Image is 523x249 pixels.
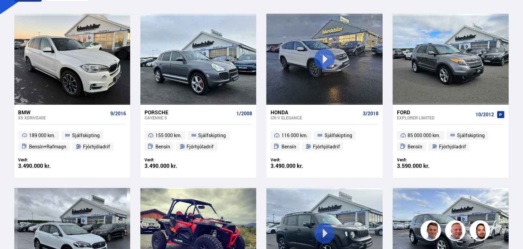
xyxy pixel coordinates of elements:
div: X5 XDRIVE40E [18,115,108,120]
div: Ford [397,109,473,115]
span: 85 000 000 km. [408,131,441,140]
img: nhp88E3Fdnt1Opn2.png [471,221,491,242]
div: Explorer LIMITED [397,115,473,120]
button: Open LiveChat chat widget [5,3,26,23]
span: Bensín [155,143,170,151]
img: FbJEzSuNWCJXmdc-.webp [422,221,442,242]
span: 189 000 km. [29,131,55,140]
span: Sjálfskipting [198,131,226,140]
span: 1/2008 [236,111,252,116]
div: 3.490.000 kr. [271,163,325,169]
span: Fjórhjóladrif [83,143,110,151]
span: 3/2018 [363,111,379,116]
span: Sjálfskipting [72,131,100,140]
div: BMW [18,109,108,115]
div: Verð: [144,157,198,162]
div: 3.590.000 kr. [397,163,451,169]
div: Verð: [271,157,325,162]
span: Fjórhjóladrif [313,143,340,151]
a: BMW X5 XDRIVE40E 9/2016 189 000 km. Sjálfskipting Bensín+Rafmagn Fjórhjóladrif Verð: 3.490.000 kr. [14,105,130,178]
span: Bensín [408,143,423,151]
span: Sjálfskipting [325,131,352,140]
a: Porsche Cayenne S 1/2008 155 000 km. Sjálfskipting Bensín Fjórhjóladrif Verð: 3.490.000 kr. [140,105,256,178]
span: Fjórhjóladrif [187,143,214,151]
span: Sjálfskipting [457,131,485,140]
div: Porsche [144,109,234,115]
div: Verð: [18,157,72,162]
span: Bensín [281,143,296,151]
div: 3.490.000 kr. [18,163,72,169]
a: Ford Explorer LIMITED 10/2012 85 000 000 km. Sjálfskipting Bensín Fjórhjóladrif Verð: 3.590.000 kr. [393,105,509,178]
div: 3.490.000 kr. [144,163,198,169]
div: Verð: [397,157,451,162]
div: Honda [271,109,360,115]
div: Cayenne S [144,115,234,120]
span: 10/2012 [476,112,494,117]
span: 155 000 km. [155,131,182,140]
span: Fjórhjóladrif [439,143,466,151]
span: Bensín+Rafmagn [29,143,66,151]
img: siFngHWaQ9KaOqBr.png [446,221,467,242]
span: 9/2016 [110,111,126,116]
div: CR-V ELEGANCE [271,115,360,120]
span: 116 000 km. [281,131,308,140]
a: Honda CR-V ELEGANCE 3/2018 116 000 km. Sjálfskipting Bensín Fjórhjóladrif Verð: 3.490.000 kr. [266,105,382,178]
